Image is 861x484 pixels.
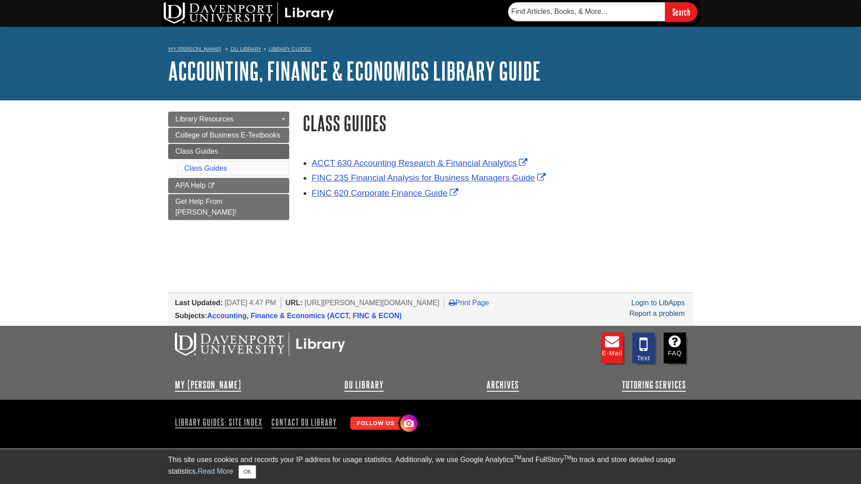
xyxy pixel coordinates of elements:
[564,454,571,461] sup: TM
[168,144,289,159] a: Class Guides
[175,299,223,307] span: Last Updated:
[168,112,289,127] a: Library Resources
[208,183,215,189] i: This link opens in a new window
[449,299,456,306] i: Print Page
[344,380,384,390] a: DU Library
[304,299,439,307] span: [URL][PERSON_NAME][DOMAIN_NAME]
[168,45,221,53] a: My [PERSON_NAME]
[168,57,541,85] a: Accounting, Finance & Economics Library Guide
[175,131,280,139] span: College of Business E-Textbooks
[449,299,489,307] a: Print Page
[601,333,623,363] a: E-mail
[269,46,311,52] a: Library Guides
[286,299,303,307] span: URL:
[198,467,233,475] a: Read More
[346,411,420,436] img: Follow Us! Instagram
[513,454,521,461] sup: TM
[230,46,261,52] a: DU Library
[175,198,236,216] span: Get Help From [PERSON_NAME]!
[175,415,266,430] a: Library Guides: Site Index
[312,188,461,198] a: Link opens in new window
[631,299,685,307] a: Login to LibApps
[175,147,218,155] span: Class Guides
[168,128,289,143] a: College of Business E-Textbooks
[239,465,256,479] button: Close
[168,178,289,193] a: APA Help
[207,312,402,320] a: Accounting, Finance & Economics (ACCT, FINC & ECON)
[508,2,665,21] input: Find Articles, Books, & More...
[168,43,693,57] nav: breadcrumb
[175,181,205,189] span: APA Help
[168,194,289,220] a: Get Help From [PERSON_NAME]!
[168,454,693,479] div: This site uses cookies and records your IP address for usage statistics. Additionally, we use Goo...
[508,2,697,22] form: Searches DU Library's articles, books, and more
[168,112,289,220] div: Guide Page Menu
[175,333,345,356] img: DU Libraries
[175,380,241,390] a: My [PERSON_NAME]
[622,380,686,390] a: Tutoring Services
[164,2,334,24] img: DU Library
[175,312,207,320] span: Subjects:
[175,115,234,123] span: Library Resources
[312,158,530,168] a: Link opens in new window
[665,2,697,22] input: Search
[225,299,276,307] span: [DATE] 4:47 PM
[312,173,548,182] a: Link opens in new window
[184,164,227,172] a: Class Guides
[664,333,686,363] a: FAQ
[268,415,340,430] a: Contact DU Library
[487,380,519,390] a: Archives
[629,310,685,317] a: Report a problem
[303,112,693,134] h1: Class Guides
[632,333,655,363] a: Text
